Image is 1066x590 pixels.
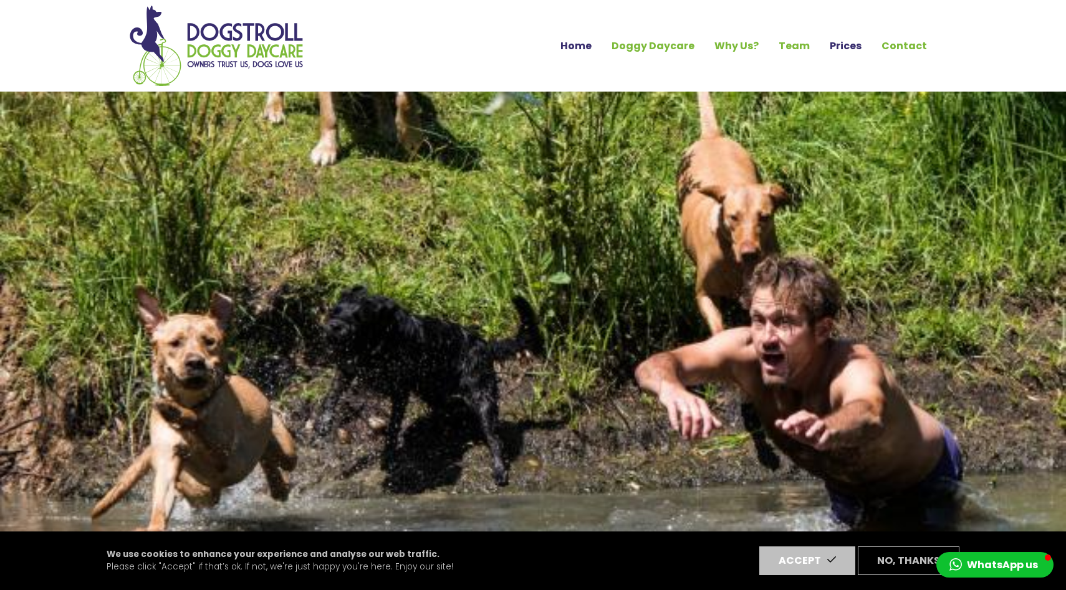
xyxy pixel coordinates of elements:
[759,546,855,575] button: Accept
[550,36,602,57] a: Home
[704,36,769,57] a: Why Us?
[107,548,439,560] strong: We use cookies to enhance your experience and analyse our web traffic.
[820,36,872,57] a: Prices
[769,36,820,57] a: Team
[872,36,937,57] a: Contact
[107,548,453,574] p: Please click "Accept" if that’s ok. If not, we're just happy you're here. Enjoy our site!
[858,546,959,575] button: No, thanks
[129,5,304,87] img: Home
[936,552,1054,578] button: WhatsApp us
[602,36,704,57] a: Doggy Daycare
